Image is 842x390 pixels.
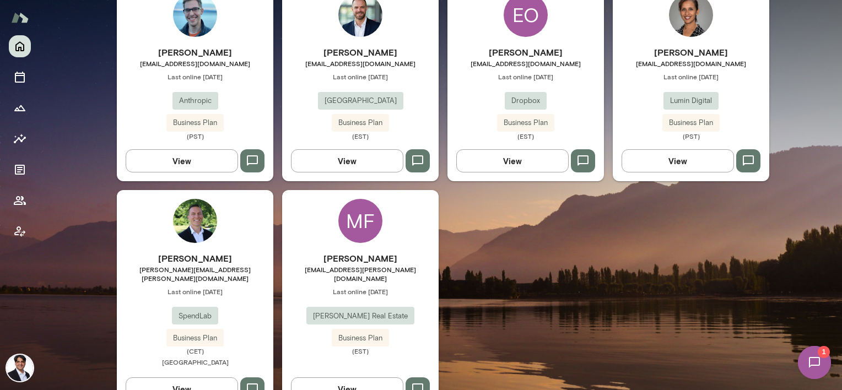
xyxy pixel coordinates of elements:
[282,59,439,68] span: [EMAIL_ADDRESS][DOMAIN_NAME]
[282,346,439,355] span: (EST)
[613,132,769,140] span: (PST)
[282,287,439,296] span: Last online [DATE]
[282,252,439,265] h6: [PERSON_NAME]
[9,220,31,242] button: Client app
[173,199,217,243] img: Stefan Berentsen
[117,132,273,140] span: (PST)
[505,95,547,106] span: Dropbox
[447,132,604,140] span: (EST)
[9,66,31,88] button: Sessions
[172,95,218,106] span: Anthropic
[318,95,403,106] span: [GEOGRAPHIC_DATA]
[497,117,554,128] span: Business Plan
[117,346,273,355] span: (CET)
[117,252,273,265] h6: [PERSON_NAME]
[291,149,403,172] button: View
[9,159,31,181] button: Documents
[447,59,604,68] span: [EMAIL_ADDRESS][DOMAIN_NAME]
[447,46,604,59] h6: [PERSON_NAME]
[282,72,439,81] span: Last online [DATE]
[447,72,604,81] span: Last online [DATE]
[282,132,439,140] span: (EST)
[126,149,238,172] button: View
[117,72,273,81] span: Last online [DATE]
[117,287,273,296] span: Last online [DATE]
[166,117,224,128] span: Business Plan
[613,72,769,81] span: Last online [DATE]
[7,355,33,381] img: Raj Manghani
[613,59,769,68] span: [EMAIL_ADDRESS][DOMAIN_NAME]
[9,128,31,150] button: Insights
[9,35,31,57] button: Home
[332,117,389,128] span: Business Plan
[9,189,31,212] button: Members
[456,149,569,172] button: View
[663,95,719,106] span: Lumin Digital
[613,46,769,59] h6: [PERSON_NAME]
[662,117,720,128] span: Business Plan
[332,333,389,344] span: Business Plan
[117,46,273,59] h6: [PERSON_NAME]
[282,46,439,59] h6: [PERSON_NAME]
[306,311,414,322] span: [PERSON_NAME] Real Estate
[117,59,273,68] span: [EMAIL_ADDRESS][DOMAIN_NAME]
[172,311,218,322] span: SpendLab
[117,265,273,283] span: [PERSON_NAME][EMAIL_ADDRESS][PERSON_NAME][DOMAIN_NAME]
[282,265,439,283] span: [EMAIL_ADDRESS][PERSON_NAME][DOMAIN_NAME]
[162,358,229,366] span: [GEOGRAPHIC_DATA]
[9,97,31,119] button: Growth Plan
[622,149,734,172] button: View
[338,199,382,243] div: MF
[166,333,224,344] span: Business Plan
[11,7,29,28] img: Mento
